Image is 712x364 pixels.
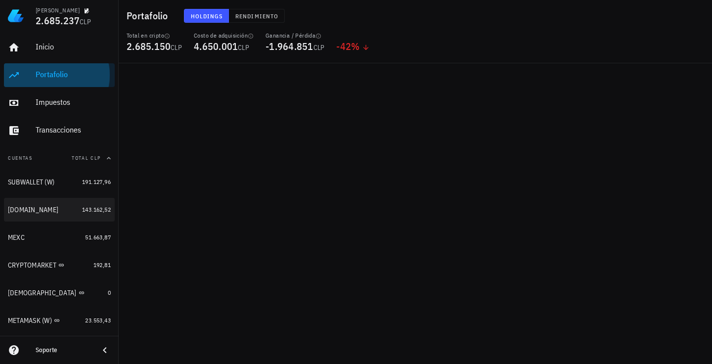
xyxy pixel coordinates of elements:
[4,170,115,194] a: SUBWALLET (W) 191.127,96
[4,63,115,87] a: Portafolio
[36,70,111,79] div: Portafolio
[4,309,115,332] a: METAMASK (W) 23.553,43
[229,9,285,23] button: Rendimiento
[85,317,111,324] span: 23.553,43
[36,42,111,51] div: Inicio
[4,281,115,305] a: [DEMOGRAPHIC_DATA] 0
[171,43,182,52] span: CLP
[351,40,359,53] span: %
[8,206,58,214] div: [DOMAIN_NAME]
[313,43,325,52] span: CLP
[36,14,80,27] span: 2.685.237
[127,8,172,24] h1: Portafolio
[266,40,313,53] span: -1.964.851
[266,32,324,40] div: Ganancia / Pérdida
[4,198,115,222] a: [DOMAIN_NAME] 143.162,52
[36,125,111,135] div: Transacciones
[4,119,115,142] a: Transacciones
[8,317,52,325] div: METAMASK (W)
[4,253,115,277] a: CRYPTOMARKET 192,81
[127,40,171,53] span: 2.685.150
[4,146,115,170] button: CuentasTotal CLP
[235,12,278,20] span: Rendimiento
[82,206,111,213] span: 143.162,52
[4,226,115,249] a: MEXC 51.663,87
[85,233,111,241] span: 51.663,87
[93,261,111,269] span: 192,81
[8,261,56,270] div: CRYPTOMARKET
[690,8,706,24] div: avatar
[82,178,111,185] span: 191.127,96
[184,9,229,23] button: Holdings
[80,17,91,26] span: CLP
[36,346,91,354] div: Soporte
[36,97,111,107] div: Impuestos
[4,36,115,59] a: Inicio
[4,91,115,115] a: Impuestos
[8,289,77,297] div: [DEMOGRAPHIC_DATA]
[8,8,24,24] img: LedgiFi
[127,32,182,40] div: Total en cripto
[238,43,249,52] span: CLP
[8,233,25,242] div: MEXC
[108,289,111,296] span: 0
[36,6,80,14] div: [PERSON_NAME]
[72,155,101,161] span: Total CLP
[194,40,238,53] span: 4.650.001
[8,178,54,186] div: SUBWALLET (W)
[194,32,254,40] div: Costo de adquisición
[190,12,223,20] span: Holdings
[336,42,369,51] div: -42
